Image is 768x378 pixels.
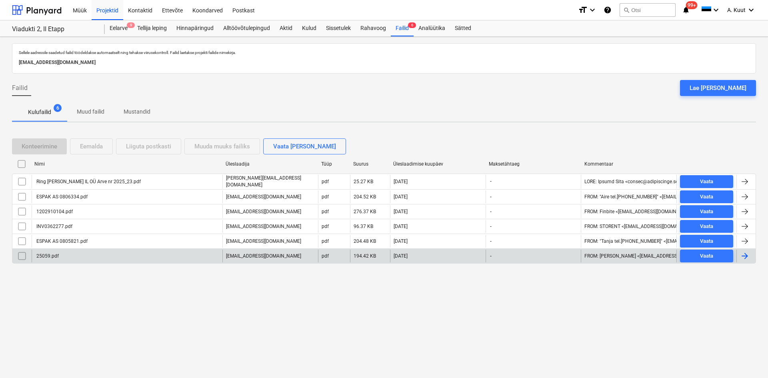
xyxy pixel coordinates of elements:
[12,83,28,93] span: Failid
[226,253,301,260] p: [EMAIL_ADDRESS][DOMAIN_NAME]
[700,192,713,202] div: Vaata
[700,207,713,216] div: Vaata
[393,161,482,167] div: Üleslaadimise kuupäev
[132,20,172,36] a: Tellija leping
[35,238,88,244] div: ESPAK AS 0805821.pdf
[604,5,612,15] i: Abikeskus
[623,7,630,13] span: search
[354,224,373,229] div: 96.37 KB
[322,209,329,214] div: pdf
[124,108,150,116] p: Mustandid
[680,250,733,262] button: Vaata
[394,224,408,229] div: [DATE]
[391,20,414,36] div: Failid
[394,253,408,259] div: [DATE]
[218,20,275,36] a: Alltöövõtulepingud
[127,22,135,28] span: 9
[682,5,690,15] i: notifications
[297,20,321,36] a: Kulud
[354,238,376,244] div: 204.48 KB
[686,1,698,9] span: 99+
[680,175,733,188] button: Vaata
[394,209,408,214] div: [DATE]
[394,194,408,200] div: [DATE]
[408,22,416,28] span: 6
[354,194,376,200] div: 204.52 KB
[680,190,733,203] button: Vaata
[356,20,391,36] a: Rahavoog
[105,20,132,36] a: Eelarve9
[394,179,408,184] div: [DATE]
[680,235,733,248] button: Vaata
[226,223,301,230] p: [EMAIL_ADDRESS][DOMAIN_NAME]
[578,5,588,15] i: format_size
[620,3,676,17] button: Otsi
[226,161,315,167] div: Üleslaadija
[35,179,141,184] div: Ring [PERSON_NAME] IL OÜ Arve nr 2025_23.pdf
[19,50,749,55] p: Sellele aadressile saadetud failid töödeldakse automaatselt ning tehakse viirusekontroll. Failid ...
[19,58,749,67] p: [EMAIL_ADDRESS][DOMAIN_NAME]
[711,5,721,15] i: keyboard_arrow_down
[226,175,315,188] p: [PERSON_NAME][EMAIL_ADDRESS][DOMAIN_NAME]
[226,194,301,200] p: [EMAIL_ADDRESS][DOMAIN_NAME]
[700,237,713,246] div: Vaata
[54,104,62,112] span: 6
[489,194,492,200] span: -
[35,253,59,259] div: 25059.pdf
[226,238,301,245] p: [EMAIL_ADDRESS][DOMAIN_NAME]
[321,161,347,167] div: Tüüp
[35,194,88,200] div: ESPAK AS 0806334.pdf
[273,141,336,152] div: Vaata [PERSON_NAME]
[34,161,219,167] div: Nimi
[354,179,373,184] div: 25.27 KB
[322,253,329,259] div: pdf
[275,20,297,36] a: Aktid
[680,205,733,218] button: Vaata
[391,20,414,36] a: Failid6
[489,253,492,260] span: -
[353,161,387,167] div: Suurus
[584,161,674,167] div: Kommentaar
[322,194,329,200] div: pdf
[588,5,597,15] i: keyboard_arrow_down
[700,252,713,261] div: Vaata
[321,20,356,36] a: Sissetulek
[680,80,756,96] button: Lae [PERSON_NAME]
[489,223,492,230] span: -
[35,224,72,229] div: INV0362277.pdf
[77,108,104,116] p: Muud failid
[489,208,492,215] span: -
[28,108,51,116] p: Kulufailid
[394,238,408,244] div: [DATE]
[700,177,713,186] div: Vaata
[728,340,768,378] div: Vestlusvidin
[226,208,301,215] p: [EMAIL_ADDRESS][DOMAIN_NAME]
[680,220,733,233] button: Vaata
[450,20,476,36] div: Sätted
[700,222,713,231] div: Vaata
[172,20,218,36] a: Hinnapäringud
[322,179,329,184] div: pdf
[489,178,492,185] span: -
[322,238,329,244] div: pdf
[12,25,95,34] div: Viadukti 2, II Etapp
[489,161,578,167] div: Maksetähtaeg
[728,340,768,378] iframe: Chat Widget
[746,5,756,15] i: keyboard_arrow_down
[263,138,346,154] button: Vaata [PERSON_NAME]
[105,20,132,36] div: Eelarve
[727,7,746,13] span: A. Kuut
[414,20,450,36] a: Analüütika
[322,224,329,229] div: pdf
[354,209,376,214] div: 276.37 KB
[354,253,376,259] div: 194.42 KB
[35,209,73,214] div: 1202910104.pdf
